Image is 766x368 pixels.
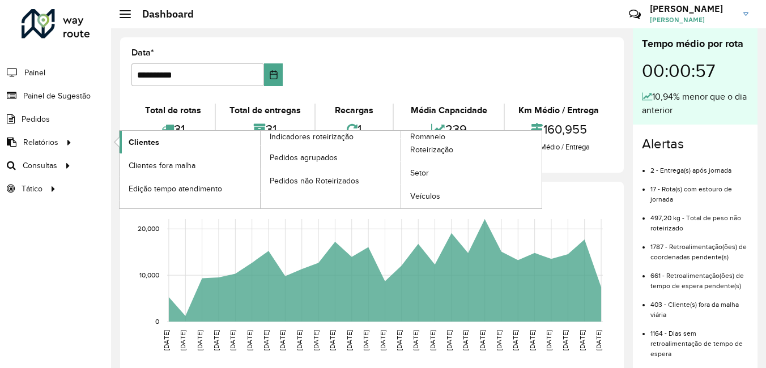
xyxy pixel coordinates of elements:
[246,330,253,350] text: [DATE]
[131,8,194,20] h2: Dashboard
[23,160,57,172] span: Consultas
[179,330,186,350] text: [DATE]
[261,169,401,192] a: Pedidos não Roteirizados
[650,157,748,176] li: 2 - Entrega(s) após jornada
[23,136,58,148] span: Relatórios
[22,183,42,195] span: Tático
[155,318,159,325] text: 0
[508,142,610,153] div: Km Médio / Entrega
[129,183,222,195] span: Edição tempo atendimento
[138,225,159,232] text: 20,000
[410,167,429,179] span: Setor
[512,330,519,350] text: [DATE]
[120,154,260,177] a: Clientes fora malha
[397,117,501,142] div: 239
[262,330,270,350] text: [DATE]
[462,330,469,350] text: [DATE]
[163,330,170,350] text: [DATE]
[395,330,403,350] text: [DATE]
[650,291,748,320] li: 403 - Cliente(s) fora da malha viária
[296,330,303,350] text: [DATE]
[495,330,503,350] text: [DATE]
[623,2,647,27] a: Contato Rápido
[318,104,390,117] div: Recargas
[270,131,354,143] span: Indicadores roteirização
[279,330,286,350] text: [DATE]
[329,330,336,350] text: [DATE]
[642,90,748,117] div: 10,94% menor que o dia anterior
[642,52,748,90] div: 00:00:57
[545,330,552,350] text: [DATE]
[379,330,386,350] text: [DATE]
[529,330,536,350] text: [DATE]
[120,177,260,200] a: Edição tempo atendimento
[642,36,748,52] div: Tempo médio por rota
[401,139,542,161] a: Roteirização
[650,320,748,359] li: 1164 - Dias sem retroalimentação de tempo de espera
[595,330,602,350] text: [DATE]
[429,330,436,350] text: [DATE]
[134,104,212,117] div: Total de rotas
[642,136,748,152] h4: Alertas
[650,204,748,233] li: 497,20 kg - Total de peso não roteirizado
[479,330,486,350] text: [DATE]
[196,330,203,350] text: [DATE]
[129,136,159,148] span: Clientes
[650,176,748,204] li: 17 - Rota(s) com estouro de jornada
[410,131,445,143] span: Romaneio
[508,104,610,117] div: Km Médio / Entrega
[401,162,542,185] a: Setor
[397,104,501,117] div: Média Capacidade
[219,117,312,142] div: 31
[508,117,610,142] div: 160,955
[346,330,353,350] text: [DATE]
[120,131,401,208] a: Indicadores roteirização
[129,160,195,172] span: Clientes fora malha
[318,117,390,142] div: 1
[212,330,220,350] text: [DATE]
[270,175,359,187] span: Pedidos não Roteirizados
[410,144,453,156] span: Roteirização
[264,63,283,86] button: Choose Date
[650,15,735,25] span: [PERSON_NAME]
[401,185,542,208] a: Veículos
[131,46,154,59] label: Data
[650,3,735,14] h3: [PERSON_NAME]
[410,190,440,202] span: Veículos
[261,146,401,169] a: Pedidos agrupados
[134,117,212,142] div: 31
[139,271,159,279] text: 10,000
[445,330,453,350] text: [DATE]
[312,330,320,350] text: [DATE]
[24,67,45,79] span: Painel
[270,152,338,164] span: Pedidos agrupados
[650,262,748,291] li: 661 - Retroalimentação(ões) de tempo de espera pendente(s)
[561,330,569,350] text: [DATE]
[229,330,236,350] text: [DATE]
[578,330,586,350] text: [DATE]
[22,113,50,125] span: Pedidos
[650,233,748,262] li: 1787 - Retroalimentação(ões) de coordenadas pendente(s)
[362,330,369,350] text: [DATE]
[219,104,312,117] div: Total de entregas
[120,131,260,153] a: Clientes
[412,330,419,350] text: [DATE]
[23,90,91,102] span: Painel de Sugestão
[261,131,542,208] a: Romaneio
